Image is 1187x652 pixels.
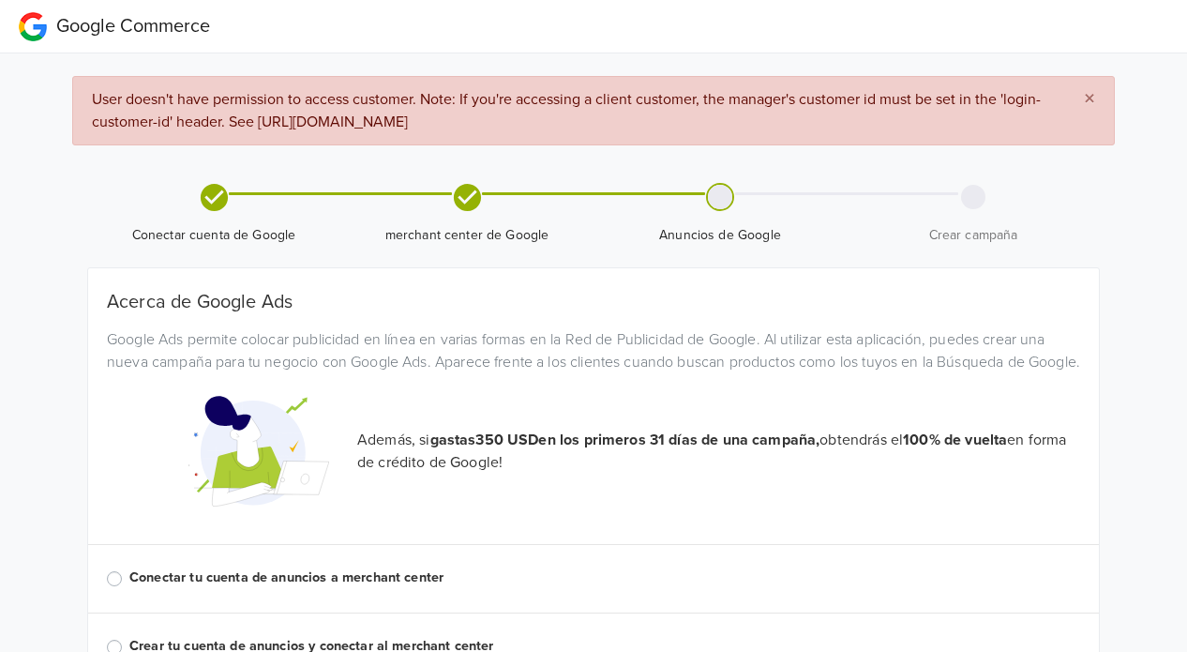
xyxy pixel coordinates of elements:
[188,381,329,522] img: Google Promotional Codes
[601,226,839,245] span: Anuncios de Google
[1065,77,1114,122] button: Close
[1084,85,1095,113] span: ×
[129,568,1080,588] label: Conectar tu cuenta de anuncios a merchant center
[92,90,1041,131] span: User doesn't have permission to access customer. Note: If you're accessing a client customer, the...
[903,431,1007,449] strong: 100% de vuelta
[95,226,333,245] span: Conectar cuenta de Google
[430,431,820,449] strong: gastas 350 USD en los primeros 31 días de una campaña,
[854,226,1092,245] span: Crear campaña
[357,429,1080,474] p: Además, si obtendrás el en forma de crédito de Google!
[93,328,1094,373] div: Google Ads permite colocar publicidad en línea en varias formas en la Red de Publicidad de Google...
[56,15,210,38] span: Google Commerce
[107,291,1080,313] h5: Acerca de Google Ads
[348,226,586,245] span: merchant center de Google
